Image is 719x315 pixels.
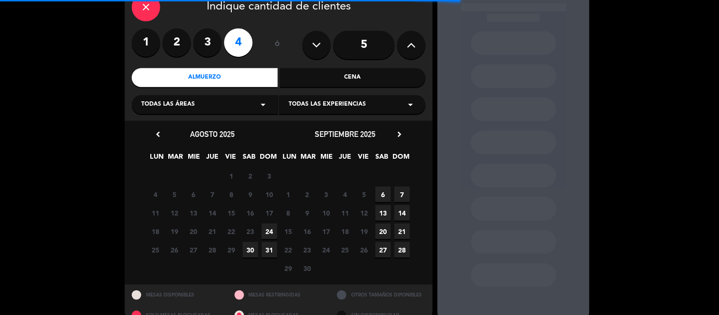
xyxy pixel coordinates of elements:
span: SAB [242,151,257,167]
span: 26 [356,242,372,258]
span: LUN [282,151,298,167]
span: 21 [205,224,220,239]
span: 1 [281,187,296,202]
span: 3 [262,168,277,184]
span: 28 [394,242,410,258]
span: 4 [337,187,353,202]
span: 18 [148,224,164,239]
label: 4 [224,28,253,57]
span: LUN [149,151,165,167]
span: 19 [167,224,182,239]
span: MAR [168,151,183,167]
span: 22 [281,242,296,258]
span: 30 [243,242,258,258]
span: 4 [148,187,164,202]
span: 17 [319,224,334,239]
span: 19 [356,224,372,239]
span: 6 [375,187,391,202]
span: 17 [262,205,277,221]
span: agosto 2025 [190,129,235,139]
span: Todas las experiencias [289,100,366,109]
span: MAR [300,151,316,167]
span: 1 [224,168,239,184]
span: 27 [375,242,391,258]
span: 23 [300,242,315,258]
span: 9 [243,187,258,202]
span: 23 [243,224,258,239]
span: septiembre 2025 [315,129,375,139]
span: 12 [356,205,372,221]
span: 11 [148,205,164,221]
span: 31 [262,242,277,258]
span: 12 [167,205,182,221]
i: arrow_drop_down [257,99,269,110]
span: 14 [394,205,410,221]
span: 11 [337,205,353,221]
div: OTROS TAMAÑOS DIPONIBLES [330,285,433,305]
label: 2 [163,28,191,57]
span: 24 [262,224,277,239]
span: 20 [186,224,201,239]
span: 24 [319,242,334,258]
label: 1 [132,28,160,57]
i: chevron_right [394,129,404,139]
span: 29 [224,242,239,258]
span: 21 [394,224,410,239]
span: 8 [281,205,296,221]
span: Todas las áreas [141,100,195,109]
span: JUE [205,151,220,167]
span: 13 [375,205,391,221]
span: 15 [281,224,296,239]
span: 9 [300,205,315,221]
span: 7 [205,187,220,202]
div: MESAS RESTRINGIDAS [228,285,330,305]
span: 16 [300,224,315,239]
span: 28 [205,242,220,258]
div: Almuerzo [132,68,278,87]
i: chevron_left [153,129,163,139]
span: 27 [186,242,201,258]
span: 10 [319,205,334,221]
div: MESAS DISPONIBLES [125,285,228,305]
div: Cena [280,68,426,87]
span: 13 [186,205,201,221]
span: 25 [337,242,353,258]
span: 6 [186,187,201,202]
span: MIE [186,151,202,167]
i: arrow_drop_down [405,99,416,110]
span: 2 [243,168,258,184]
span: 20 [375,224,391,239]
span: 29 [281,261,296,276]
span: JUE [337,151,353,167]
span: 8 [224,187,239,202]
span: 15 [224,205,239,221]
span: DOM [260,151,276,167]
span: 10 [262,187,277,202]
i: close [140,1,152,13]
span: 25 [148,242,164,258]
span: SAB [374,151,390,167]
span: 5 [167,187,182,202]
span: DOM [393,151,409,167]
span: 7 [394,187,410,202]
span: VIE [356,151,372,167]
span: 3 [319,187,334,202]
span: 30 [300,261,315,276]
span: 26 [167,242,182,258]
span: 14 [205,205,220,221]
span: 5 [356,187,372,202]
div: ó [262,28,293,62]
span: 16 [243,205,258,221]
span: VIE [223,151,239,167]
span: 22 [224,224,239,239]
label: 3 [193,28,222,57]
span: 18 [337,224,353,239]
span: 2 [300,187,315,202]
span: MIE [319,151,335,167]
